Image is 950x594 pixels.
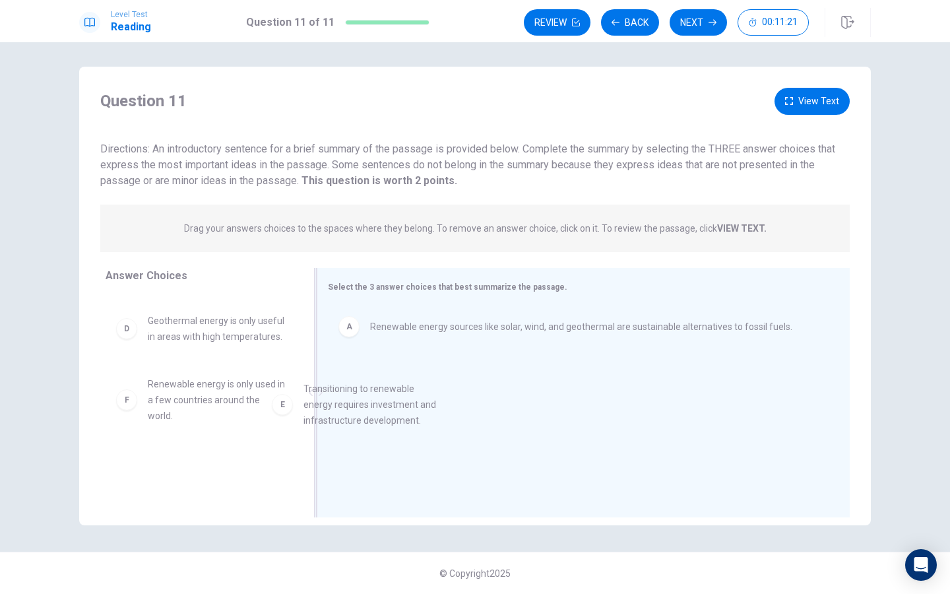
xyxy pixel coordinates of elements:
[905,549,937,581] div: Open Intercom Messenger
[100,143,835,187] span: Directions: An introductory sentence for a brief summary of the passage is provided below. Comple...
[762,17,798,28] span: 00:11:21
[775,88,850,115] button: View Text
[670,9,727,36] button: Next
[738,9,809,36] button: 00:11:21
[106,269,187,282] span: Answer Choices
[524,9,590,36] button: Review
[184,223,767,234] p: Drag your answers choices to the spaces where they belong. To remove an answer choice, click on i...
[717,223,767,234] strong: VIEW TEXT.
[100,90,187,112] h4: Question 11
[601,9,659,36] button: Back
[439,568,511,579] span: © Copyright 2025
[246,15,334,30] h1: Question 11 of 11
[111,10,151,19] span: Level Test
[111,19,151,35] h1: Reading
[328,282,567,292] span: Select the 3 answer choices that best summarize the passage.
[299,174,457,187] strong: This question is worth 2 points.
